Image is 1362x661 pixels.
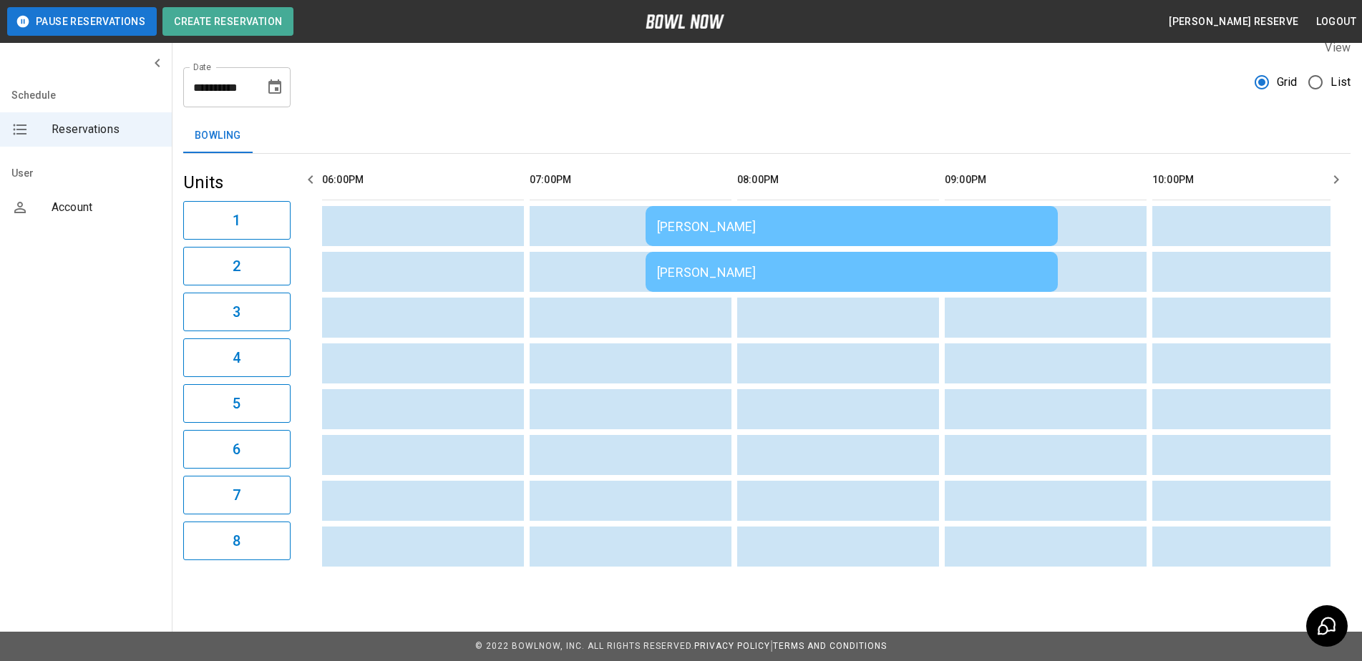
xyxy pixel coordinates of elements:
[233,438,240,461] h6: 6
[183,119,1351,153] div: inventory tabs
[657,265,1046,280] div: [PERSON_NAME]
[1331,74,1351,91] span: List
[261,73,289,102] button: Choose date, selected date is Aug 23, 2025
[657,219,1046,234] div: [PERSON_NAME]
[7,7,157,36] button: Pause Reservations
[233,346,240,369] h6: 4
[646,14,724,29] img: logo
[233,529,240,552] h6: 8
[1277,74,1298,91] span: Grid
[773,641,887,651] a: Terms and Conditions
[162,7,293,36] button: Create Reservation
[183,119,253,153] button: Bowling
[183,201,291,240] button: 1
[1163,9,1304,35] button: [PERSON_NAME] reserve
[233,484,240,506] h6: 7
[183,338,291,377] button: 4
[475,641,694,651] span: © 2022 BowlNow, Inc. All Rights Reserved.
[1325,41,1351,54] label: View
[183,171,291,194] h5: Units
[183,247,291,285] button: 2
[694,641,770,651] a: Privacy Policy
[233,300,240,323] h6: 3
[52,121,160,138] span: Reservations
[233,392,240,415] h6: 5
[52,199,160,216] span: Account
[1310,9,1362,35] button: Logout
[233,209,240,232] h6: 1
[183,476,291,514] button: 7
[233,255,240,278] h6: 2
[183,384,291,423] button: 5
[183,293,291,331] button: 3
[183,430,291,469] button: 6
[183,522,291,560] button: 8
